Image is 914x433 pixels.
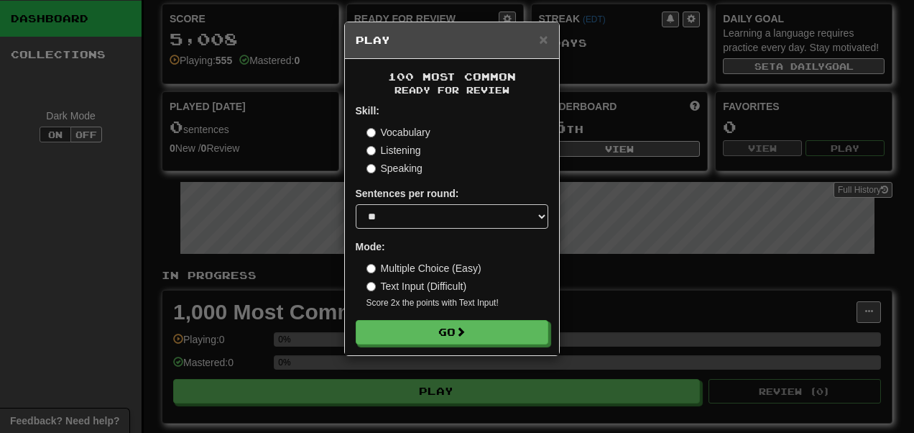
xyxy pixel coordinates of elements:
[539,32,548,47] button: Close
[356,186,459,201] label: Sentences per round:
[539,31,548,47] span: ×
[366,282,376,291] input: Text Input (Difficult)
[366,164,376,173] input: Speaking
[356,241,385,252] strong: Mode:
[366,143,421,158] label: Listening
[356,33,548,47] h5: Play
[356,105,379,117] strong: Skill:
[366,146,376,155] input: Listening
[366,161,423,176] label: Speaking
[366,264,376,273] input: Multiple Choice (Easy)
[356,84,548,96] small: Ready for Review
[356,320,548,345] button: Go
[366,261,481,275] label: Multiple Choice (Easy)
[366,297,548,309] small: Score 2x the points with Text Input !
[366,125,430,140] label: Vocabulary
[366,128,376,137] input: Vocabulary
[388,70,516,83] span: 100 Most Common
[366,279,467,293] label: Text Input (Difficult)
